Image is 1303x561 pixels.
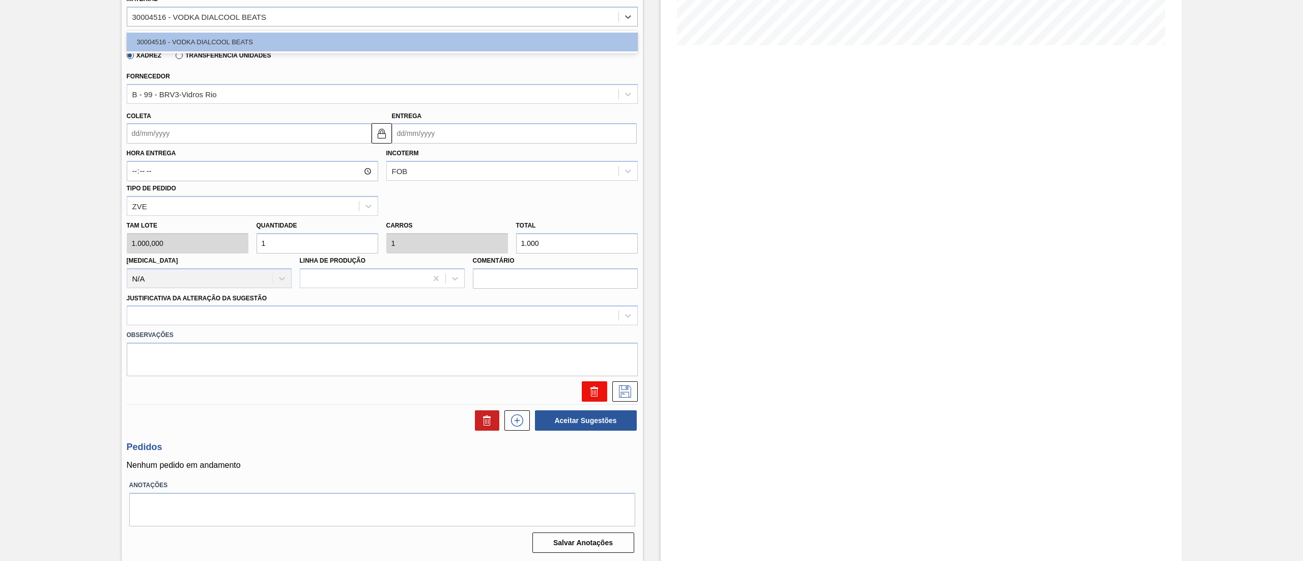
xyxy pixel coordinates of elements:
img: locked [376,127,388,139]
div: 30004516 - VODKA DIALCOOL BEATS [132,12,266,21]
p: Nenhum pedido em andamento [127,461,638,470]
div: 30004516 - VODKA DIALCOOL BEATS [127,33,638,51]
label: Observações [127,328,638,343]
div: FOB [392,167,408,176]
label: Justificativa da Alteração da Sugestão [127,295,267,302]
div: Excluir Sugestão [577,381,607,402]
button: locked [372,123,392,144]
label: Entrega [392,113,422,120]
button: Aceitar Sugestões [535,410,637,431]
label: Tipo de pedido [127,185,176,192]
label: Comentário [473,254,638,268]
label: Anotações [129,478,635,493]
label: Quantidade [257,222,297,229]
label: Xadrez [127,52,162,59]
label: [MEDICAL_DATA] [127,257,178,264]
label: Linha de Produção [300,257,366,264]
label: Tam lote [127,218,248,233]
div: Nova sugestão [499,410,530,431]
label: Incoterm [386,150,419,157]
div: ZVE [132,202,147,210]
h3: Pedidos [127,442,638,453]
label: Hora Entrega [127,146,378,161]
label: Carros [386,222,413,229]
input: dd/mm/yyyy [127,123,372,144]
label: Fornecedor [127,73,170,80]
label: Transferência Unidades [176,52,271,59]
div: B - 99 - BRV3-Vidros Rio [132,90,217,98]
input: dd/mm/yyyy [392,123,637,144]
label: Coleta [127,113,151,120]
label: Total [516,222,536,229]
button: Salvar Anotações [532,532,634,553]
div: Salvar Sugestão [607,381,638,402]
div: Aceitar Sugestões [530,409,638,432]
div: Excluir Sugestões [470,410,499,431]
